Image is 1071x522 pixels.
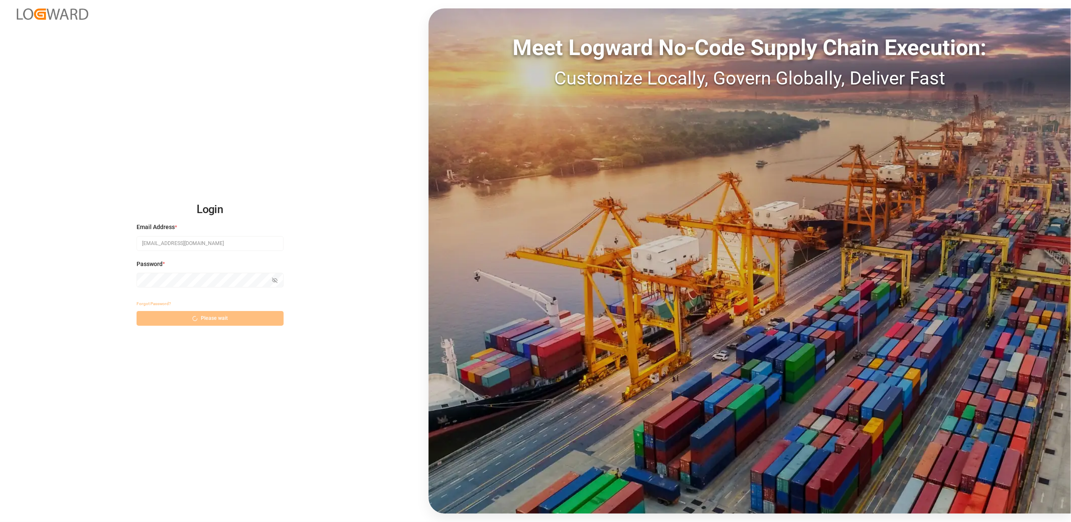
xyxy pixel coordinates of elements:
[429,32,1071,64] div: Meet Logward No-Code Supply Chain Execution:
[17,8,88,20] img: Logward_new_orange.png
[137,236,284,251] input: Enter your email
[137,260,163,269] span: Password
[137,196,284,223] h2: Login
[137,223,175,232] span: Email Address
[429,64,1071,92] div: Customize Locally, Govern Globally, Deliver Fast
